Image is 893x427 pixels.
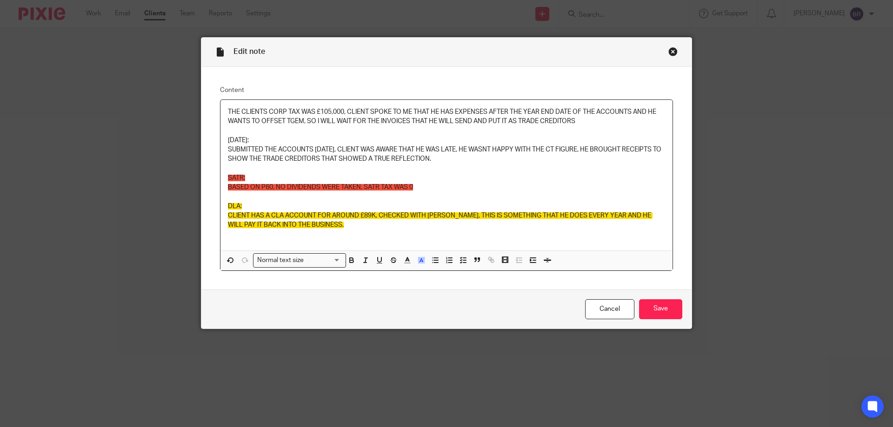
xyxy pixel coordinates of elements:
[233,48,265,55] span: Edit note
[228,107,665,126] p: THE CLIENTS CORP TAX WAS £105,000, CLIENT SPOKE TO ME THAT HE HAS EXPENSES AFTER THE YEAR END DAT...
[228,136,665,145] p: [DATE]:
[668,47,678,56] div: Close this dialog window
[220,85,673,95] label: Content
[228,203,242,210] span: DLA:
[228,212,653,228] span: CLIENT HAS A CLA ACCOUNT FOR AROUND £89K, CHECKED WITH [PERSON_NAME], THIS IS SOMETHING THAT HE D...
[585,299,634,319] a: Cancel
[307,256,340,265] input: Search for option
[639,299,682,319] input: Save
[253,253,346,268] div: Search for option
[228,145,665,164] p: SUBMITTED THE ACCOUNTS [DATE], CLIENT WAS AWARE THAT HE WAS LATE, HE WASNT HAPPY WITH THE CT FIGU...
[255,256,306,265] span: Normal text size
[228,175,245,181] span: SATR;
[228,184,413,191] span: BASED ON P60, NO DIVIDENDS WERE TAKEN, SATR TAX WAS 0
